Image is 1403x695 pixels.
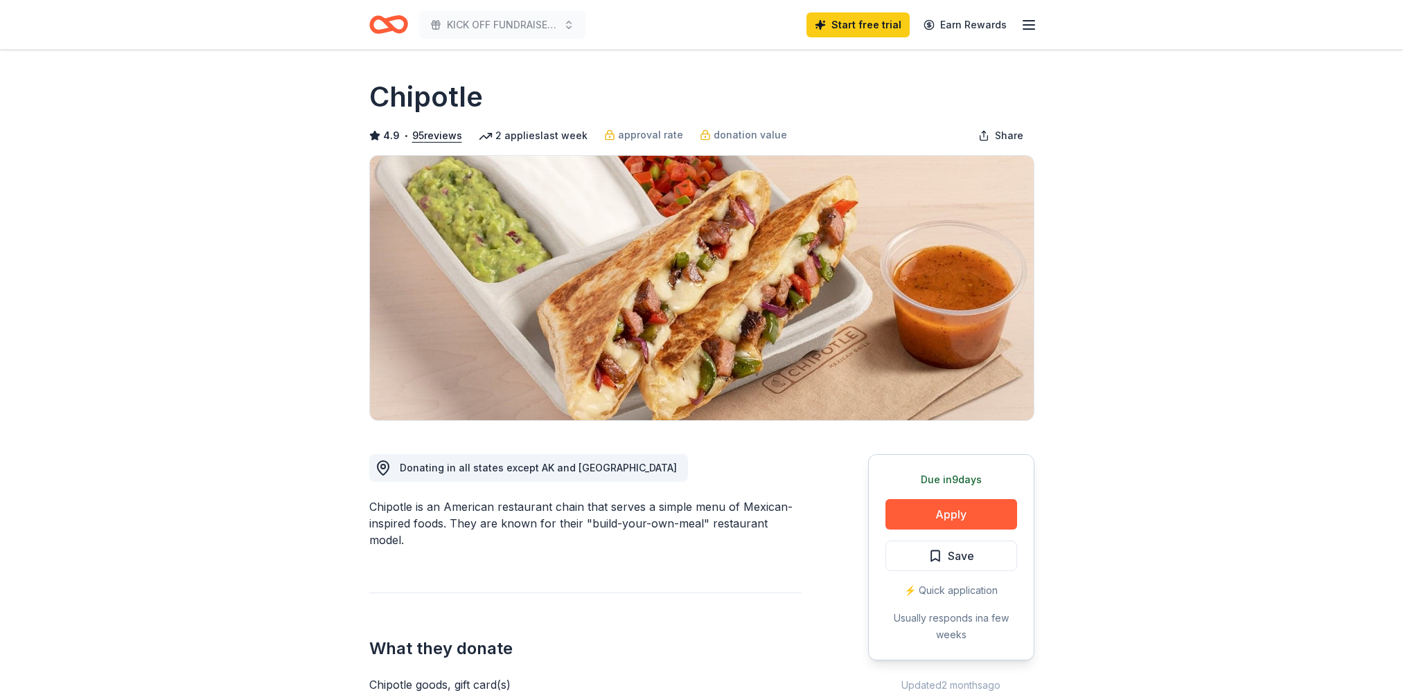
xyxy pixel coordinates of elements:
div: Usually responds in a few weeks [885,610,1017,643]
a: donation value [700,127,787,143]
a: Earn Rewards [915,12,1015,37]
button: Apply [885,499,1017,530]
span: approval rate [618,127,683,143]
div: Chipotle is an American restaurant chain that serves a simple menu of Mexican-inspired foods. The... [369,498,802,548]
h1: Chipotle [369,78,483,116]
span: KICK OFF FUNDRAISER FOR 2025-26 SCHOOL YEAR [447,17,558,33]
span: Share [995,127,1023,144]
div: ⚡️ Quick application [885,582,1017,599]
a: approval rate [604,127,683,143]
button: Share [967,122,1034,150]
div: Chipotle goods, gift card(s) [369,676,802,693]
span: Donating in all states except AK and [GEOGRAPHIC_DATA] [400,462,677,473]
span: • [403,130,408,141]
h2: What they donate [369,638,802,660]
div: Updated 2 months ago [868,677,1034,694]
button: Save [885,541,1017,571]
button: KICK OFF FUNDRAISER FOR 2025-26 SCHOOL YEAR [419,11,585,39]
a: Start free trial [806,12,910,37]
div: 2 applies last week [479,127,588,144]
img: Image for Chipotle [370,156,1034,420]
button: 95reviews [412,127,462,144]
span: Save [948,547,974,565]
a: Home [369,8,408,41]
div: Due in 9 days [885,471,1017,488]
span: 4.9 [383,127,400,144]
span: donation value [714,127,787,143]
